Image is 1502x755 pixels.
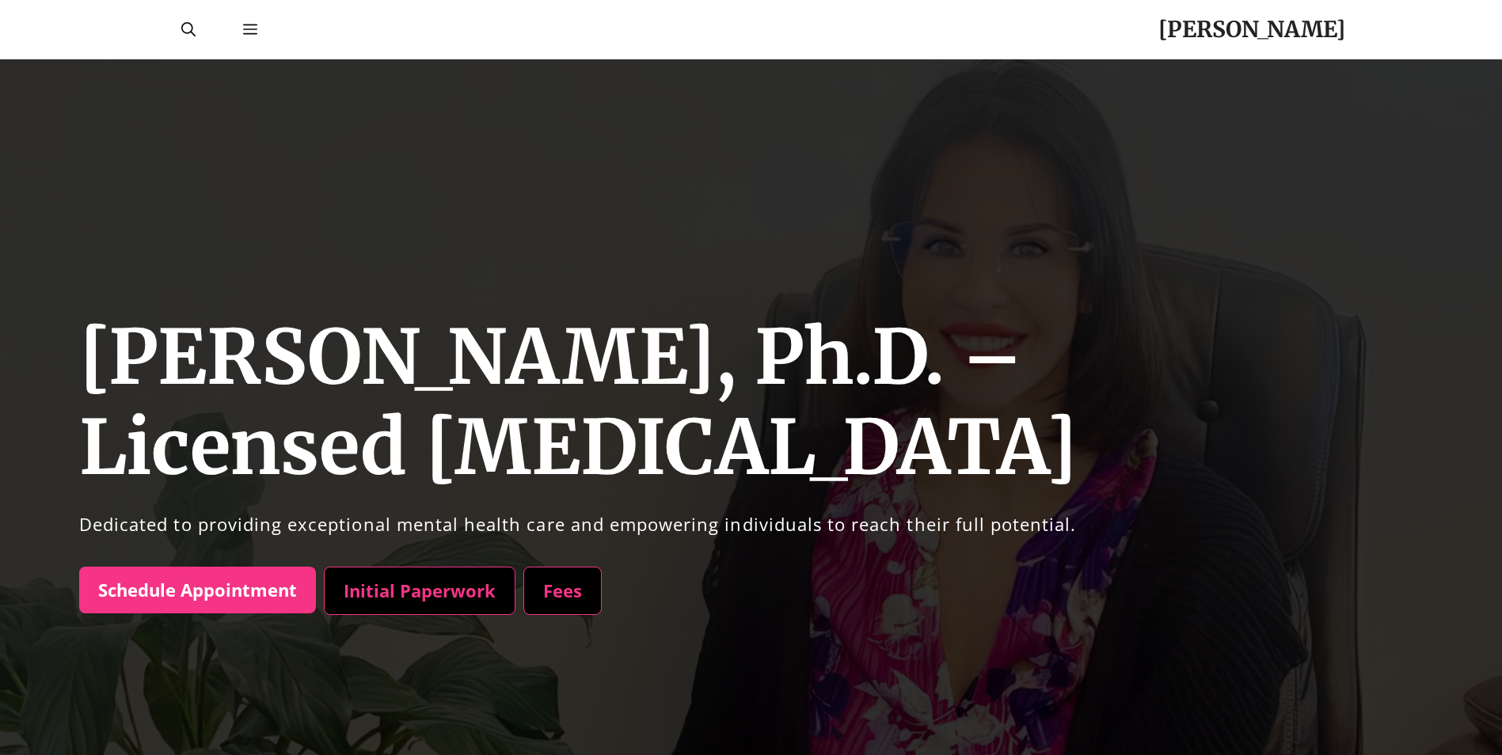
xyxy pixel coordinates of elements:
a: Fees [523,567,602,616]
a: [PERSON_NAME] [1158,15,1345,44]
a: Initial Paperwork [324,567,515,616]
a: Schedule Appointment [79,567,316,614]
p: Dedicated to providing exceptional mental health care and empowering individuals to reach their f... [79,509,1502,541]
h1: [PERSON_NAME], Ph.D. – Licensed [MEDICAL_DATA] [79,313,1502,493]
